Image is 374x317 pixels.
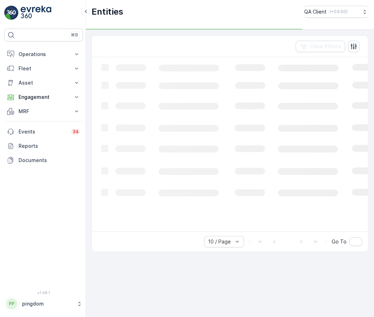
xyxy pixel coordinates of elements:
[19,108,69,115] p: MRF
[4,296,83,311] button: PPpingdom
[19,79,69,86] p: Asset
[4,153,83,167] a: Documents
[4,47,83,61] button: Operations
[4,291,83,295] span: v 1.48.1
[4,104,83,119] button: MRF
[19,65,69,72] p: Fleet
[22,300,73,307] p: pingdom
[71,32,78,38] p: ⌘B
[329,9,348,15] p: ( +03:00 )
[304,6,368,18] button: QA Client(+03:00)
[19,128,67,135] p: Events
[21,6,51,20] img: logo_light-DOdMpM7g.png
[19,142,80,150] p: Reports
[4,90,83,104] button: Engagement
[6,298,17,310] div: PP
[304,8,327,15] p: QA Client
[4,61,83,76] button: Fleet
[4,125,83,139] a: Events34
[73,129,79,135] p: 34
[310,43,341,50] p: Clear Filters
[4,6,19,20] img: logo
[4,76,83,90] button: Asset
[296,41,345,52] button: Clear Filters
[332,238,347,245] span: Go To
[19,157,80,164] p: Documents
[19,51,69,58] p: Operations
[92,6,123,17] p: Entities
[4,139,83,153] a: Reports
[19,94,69,101] p: Engagement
